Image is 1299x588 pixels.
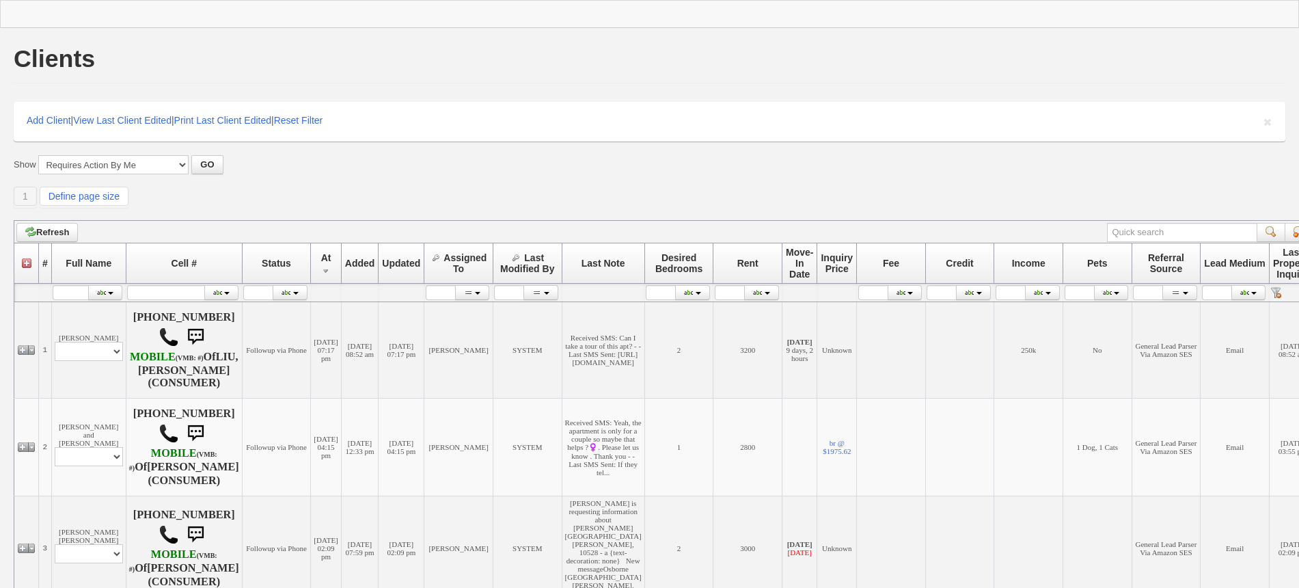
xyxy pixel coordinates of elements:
td: Email [1201,302,1270,399]
span: Assigned To [443,252,487,274]
span: Inquiry Price [821,252,853,274]
input: Quick search [1107,223,1257,242]
td: SYSTEM [493,399,562,496]
td: [DATE] 04:15 pm [379,399,424,496]
span: Added [345,258,375,269]
b: T-Mobile USA, Inc. [129,548,217,574]
td: Received SMS: Can I take a tour of this apt? - - Last SMS Sent: [URL][DOMAIN_NAME] [562,302,644,399]
b: T-Mobile USA, Inc. [129,447,217,473]
td: 250k [994,302,1063,399]
td: [DATE] 07:17 pm [311,302,341,399]
font: MOBILE [151,548,197,561]
td: [PERSON_NAME] [424,302,493,399]
td: SYSTEM [493,302,562,399]
a: Refresh [16,223,78,242]
a: Define page size [40,187,128,206]
h4: [PHONE_NUMBER] Of (CONSUMER) [129,311,239,389]
h4: [PHONE_NUMBER] Of (CONSUMER) [129,407,239,487]
a: Add Client [27,115,71,126]
font: (VMB: #) [176,354,204,362]
span: Credit [946,258,973,269]
h1: Clients [14,46,95,71]
td: [DATE] 04:15 pm [311,399,341,496]
td: Email [1201,399,1270,496]
b: T-Mobile USA, Inc. [130,351,204,363]
td: [DATE] 08:52 am [341,302,379,399]
span: Pets [1087,258,1108,269]
td: [PERSON_NAME] and [PERSON_NAME] [51,399,126,496]
span: At [321,252,331,263]
td: [PERSON_NAME] [51,302,126,399]
td: No [1063,302,1132,399]
h4: [PHONE_NUMBER] Of (CONSUMER) [129,509,239,588]
td: 2800 [713,399,782,496]
img: sms.png [182,521,209,548]
span: Fee [883,258,899,269]
img: call.png [159,524,179,545]
img: sms.png [182,420,209,447]
td: General Lead Parser Via Amazon SES [1132,399,1201,496]
td: 2 [644,302,713,399]
span: Desired Bedrooms [655,252,702,274]
a: Print Last Client Edited [174,115,271,126]
span: Move-In Date [786,247,813,280]
td: 2 [39,399,52,496]
a: br @ $1975.62 [823,439,851,455]
img: call.png [159,423,179,444]
span: Rent [737,258,758,269]
font: MOBILE [151,447,197,459]
img: sms.png [182,323,209,351]
td: General Lead Parser Via Amazon SES [1132,302,1201,399]
div: | | | [14,102,1285,142]
b: [PERSON_NAME] [147,562,239,574]
label: Show [14,159,36,171]
td: [DATE] 12:33 pm [341,399,379,496]
td: 1 [39,302,52,399]
a: View Last Client Edited [73,115,172,126]
a: Reset filter row [1270,287,1281,298]
td: Followup via Phone [242,302,311,399]
span: Income [1012,258,1045,269]
td: 9 days, 2 hours [782,302,817,399]
img: call.png [159,327,179,347]
span: Referral Source [1148,252,1184,274]
b: [DATE] [787,338,812,346]
td: Received SMS: Yeah, the apartment is only for a couple so maybe that helps ?‍♀️. Please let us kn... [562,399,644,496]
th: # [39,243,52,284]
span: Last Note [582,258,625,269]
td: 1 Dog, 1 Cats [1063,399,1132,496]
td: Followup via Phone [242,399,311,496]
button: GO [191,155,223,174]
span: Updated [382,258,420,269]
b: [PERSON_NAME] [147,461,239,473]
span: Full Name [66,258,111,269]
span: Lead Medium [1204,258,1265,269]
font: MOBILE [130,351,176,363]
font: [DATE] [788,548,812,557]
a: 1 [14,187,37,206]
td: [DATE] 07:17 pm [379,302,424,399]
span: Last Modified By [500,252,554,274]
b: [DATE] [787,540,812,548]
span: Cell # [172,258,197,269]
td: 1 [644,399,713,496]
td: [PERSON_NAME] [424,399,493,496]
td: Unknown [817,302,857,399]
a: Reset Filter [274,115,323,126]
td: 3200 [713,302,782,399]
span: Status [262,258,291,269]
